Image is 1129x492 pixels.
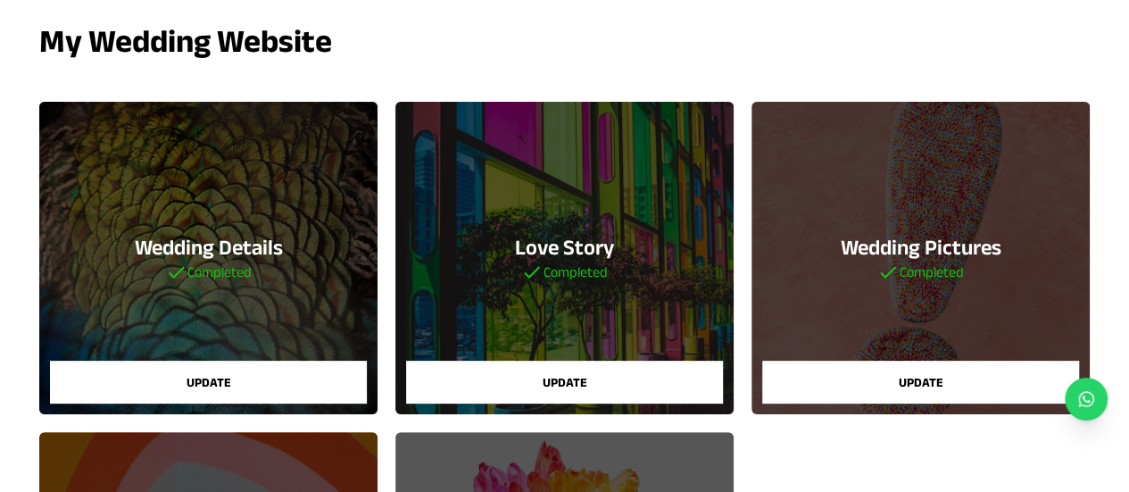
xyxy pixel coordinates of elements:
h3: My Wedding Website [39,23,1089,59]
h3: Wedding Pictures [840,233,1000,262]
h5: Completed [521,262,607,283]
h3: Wedding Details [135,233,283,262]
a: Love StoryCompletedUpdate [395,102,734,414]
button: Update [50,361,367,404]
h5: Completed [877,262,963,283]
h5: Completed [166,262,252,283]
a: Wedding DetailsCompletedUpdate [39,102,378,414]
button: Update [762,361,1079,404]
h3: Love Story [515,233,614,262]
button: Update [406,361,723,404]
a: Wedding PicturesCompletedUpdate [751,102,1090,414]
